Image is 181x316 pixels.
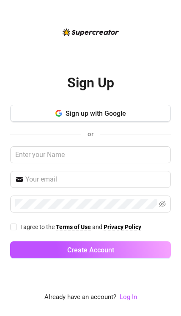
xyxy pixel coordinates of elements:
[66,109,126,117] span: Sign up with Google
[10,241,171,258] button: Create Account
[88,130,93,138] span: or
[25,174,166,185] input: Your email
[104,224,141,230] strong: Privacy Policy
[44,292,116,302] span: Already have an account?
[10,105,171,122] button: Sign up with Google
[56,224,91,231] a: Terms of Use
[120,292,137,302] a: Log In
[120,293,137,301] a: Log In
[92,224,104,230] span: and
[10,146,171,163] input: Enter your Name
[104,224,141,231] a: Privacy Policy
[20,224,56,230] span: I agree to the
[56,224,91,230] strong: Terms of Use
[159,201,166,207] span: eye-invisible
[67,246,114,254] span: Create Account
[63,28,119,36] img: logo-BBDzfeDw.svg
[67,74,114,92] h2: Sign Up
